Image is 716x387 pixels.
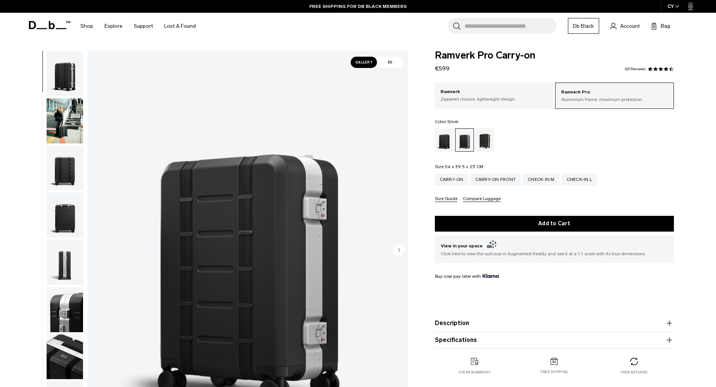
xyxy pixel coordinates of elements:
img: Ramverk Pro Carry-on Silver [47,193,83,238]
img: Ramverk Pro Carry-on Silver [47,240,83,285]
span: Gallery [351,57,377,68]
button: Description [435,319,674,328]
a: Explore [104,13,123,39]
a: Check-in L [562,173,597,185]
p: Ramverk Pro [561,89,668,96]
a: Account [610,21,640,30]
button: Ramverk Pro Carry-on Silver [46,334,83,380]
button: View in your space Click here to view the suitcase in Augmented Reality and see it at a 1:1 scale... [435,235,674,263]
p: Zippered closure, lightweight design. [440,96,548,102]
button: Ramverk Pro Carry-on Silver [46,98,83,144]
span: Silver [447,119,459,124]
span: View in your space [441,241,668,250]
button: Size Guide [435,196,457,202]
a: Silver [455,128,474,152]
button: Bag [651,21,670,30]
button: Specifications [435,336,674,345]
a: FREE SHIPPING FOR DB BLACK MEMBERS [309,3,407,10]
img: Ramverk Pro Carry-on Silver [47,287,83,332]
span: Buy now pay later with [435,273,499,280]
span: Account [620,22,640,30]
button: Ramverk Pro Carry-on Silver [46,192,83,238]
a: Support [134,13,153,39]
a: Shop [80,13,93,39]
button: Next slide [393,244,404,257]
p: Aluminium frame, maximum protection. [561,96,668,103]
p: Free returns [621,370,647,375]
img: Ramverk Pro Carry-on Silver [47,51,83,96]
span: Click here to view the suitcase in Augmented Reality and see it at a 1:1 scale with its true dime... [441,250,668,257]
span: 54 x 39.5 x 23 CM [445,164,483,169]
span: Bag [661,22,670,30]
a: Db Black [568,18,599,34]
img: Ramverk Pro Carry-on Silver [47,98,83,143]
img: Ramverk Pro Carry-on Silver [47,334,83,379]
a: Black Out [435,128,454,152]
a: Ramverk Zippered closure, lightweight design. [435,83,554,108]
p: Free shipping [540,369,568,375]
button: Ramverk Pro Carry-on Silver [46,239,83,285]
a: 65 reviews [625,67,646,71]
p: 2 year warranty [459,370,491,375]
p: Ramverk [440,88,548,96]
span: €599 [435,65,450,72]
a: Check-in M [523,173,560,185]
button: Ramverk Pro Carry-on Silver [46,51,83,96]
span: Ramverk Pro Carry-on [435,51,674,60]
legend: Color: [435,119,459,124]
button: Add to Cart [435,216,674,232]
a: Db x New Amsterdam Surf Association [475,128,494,152]
button: Ramverk Pro Carry-on Silver [46,287,83,333]
a: Carry-on Front [471,173,521,185]
button: Compare Luggage [463,196,501,202]
a: Lost & Found [164,13,196,39]
img: Ramverk Pro Carry-on Silver [47,146,83,191]
legend: Size: [435,164,484,169]
img: {"height" => 20, "alt" => "Klarna"} [483,274,499,278]
a: Carry-on [435,173,468,185]
span: 3D [377,57,403,68]
nav: Main Navigation [75,13,201,39]
button: Ramverk Pro Carry-on Silver [46,145,83,191]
